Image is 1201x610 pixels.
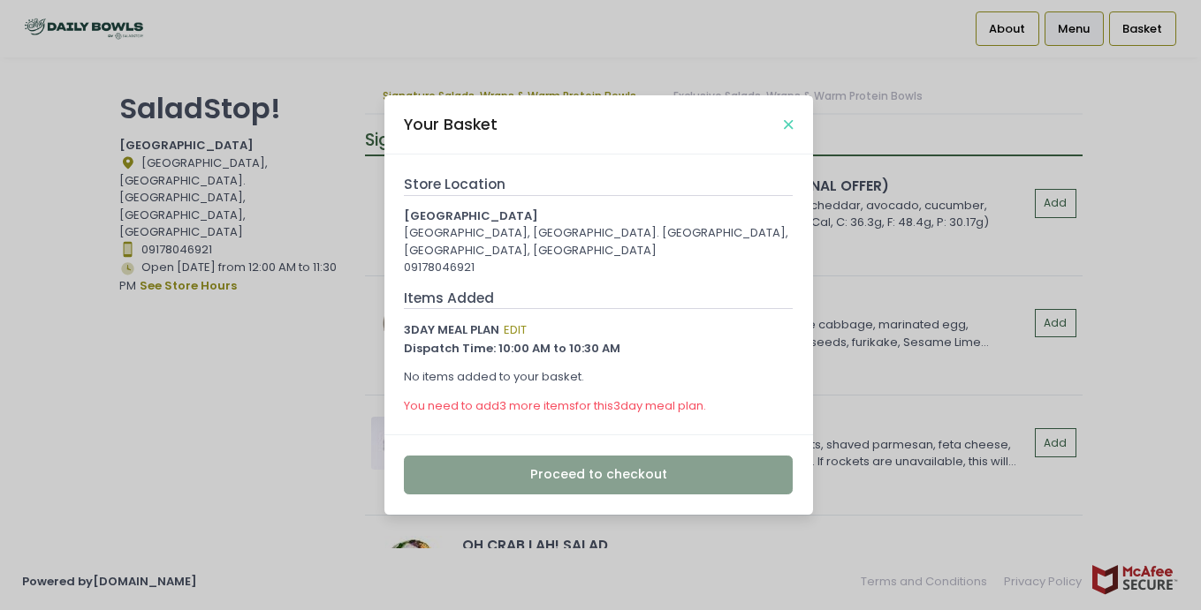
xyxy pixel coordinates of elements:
[404,207,538,224] b: [GEOGRAPHIC_DATA]
[404,259,793,276] div: 09178046921
[404,224,793,259] div: [GEOGRAPHIC_DATA], [GEOGRAPHIC_DATA]. [GEOGRAPHIC_DATA], [GEOGRAPHIC_DATA], [GEOGRAPHIC_DATA]
[404,397,706,414] span: You need to add 3 more items for this 3 day meal plan.
[404,368,793,386] p: No items added to your basket.
[784,120,793,129] button: Close
[404,456,793,495] button: Proceed to checkout
[404,113,498,136] div: Your Basket
[503,320,528,340] button: EDIT
[404,340,793,358] div: Dispatch Time: 10:00 AM to 10:30 AM
[404,321,499,338] span: 3 day meal plan
[404,174,793,195] div: Store Location
[404,288,793,309] div: Items Added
